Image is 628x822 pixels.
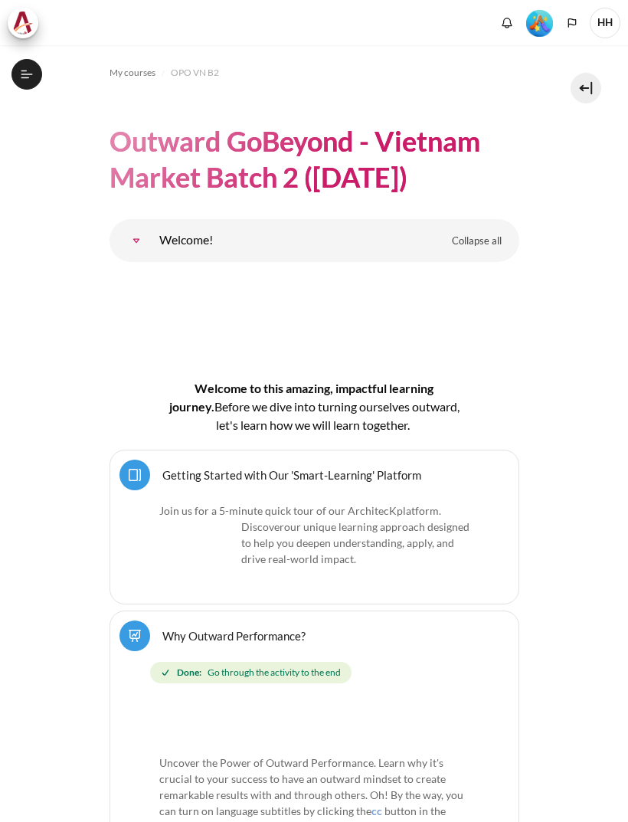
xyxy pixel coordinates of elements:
span: efore we dive into turning ourselves outward, let's learn how we will learn together. [216,399,460,432]
img: Level #5 [526,10,553,37]
span: . [241,520,469,565]
div: Show notification window with no new notifications [496,11,518,34]
a: Welcome! [121,225,152,256]
a: Collapse all [440,228,513,254]
div: Level #5 [526,8,553,37]
a: OPO VN B2 [171,64,219,82]
span: Collapse all [452,234,502,249]
h4: Welcome to this amazing, impactful learning journey. [159,379,470,434]
h1: Outward GoBeyond - Vietnam Market Batch 2 ([DATE]) [110,123,519,195]
a: Getting Started with Our 'Smart-Learning' Platform [162,467,421,482]
strong: Done: [177,666,201,680]
span: our unique learning approach designed to help you deepen understanding, apply, and drive real-wor... [241,520,469,565]
span: B [214,399,222,414]
div: Completion requirements for Why Outward Performance? [150,659,485,686]
nav: Navigation bar [110,61,519,85]
span: cc [371,804,382,817]
span: HH [590,8,620,38]
a: My courses [110,64,155,82]
a: Why Outward Performance? [162,628,306,643]
button: Languages [561,11,584,34]
p: Join us for a 5-minute quick tour of our ArchitecK platform. Discover [159,503,469,567]
span: Go through the activity to the end [208,666,341,680]
a: Architeck Architeck [8,8,46,38]
span: Uncover the Power of Outward Performance. Learn why it's crucial to your success to have an outwa... [159,756,463,817]
a: Level #5 [520,8,559,37]
img: platform logo [159,519,236,594]
img: Architeck [12,11,34,34]
span: OPO VN B2 [171,66,219,80]
img: 0 [159,699,469,747]
a: User menu [590,8,620,38]
span: My courses [110,66,155,80]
